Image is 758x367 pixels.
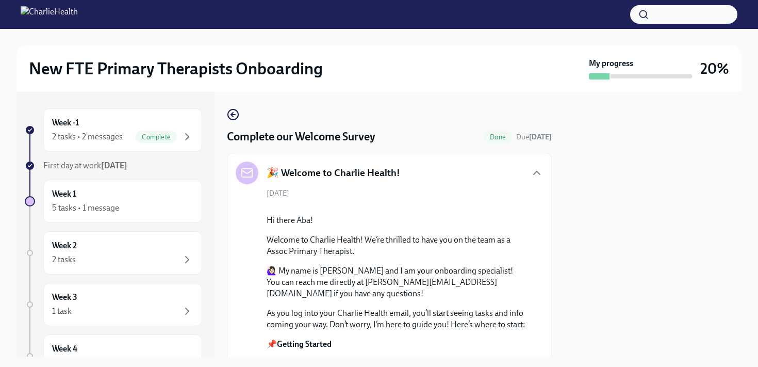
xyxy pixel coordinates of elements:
div: 5 tasks • 1 message [52,202,119,214]
h6: Week -1 [52,117,79,129]
p: Hi there Aba! [267,215,526,226]
strong: [DATE] [529,133,552,141]
h6: Week 2 [52,240,77,251]
h6: Week 4 [52,343,77,355]
span: Due [516,133,552,141]
h3: 20% [700,59,729,78]
h5: 🎉 Welcome to Charlie Health! [267,166,400,180]
a: First day at work[DATE] [25,160,202,171]
p: As you log into your Charlie Health email, you’ll start seeing tasks and info coming your way. Do... [267,308,526,330]
a: Week 31 task [25,283,202,326]
span: September 4th, 2025 09:00 [516,132,552,142]
h2: New FTE Primary Therapists Onboarding [29,58,323,79]
span: Complete [136,133,177,141]
span: [DATE] [267,188,289,198]
a: Week 15 tasks • 1 message [25,180,202,223]
img: CharlieHealth [21,6,78,23]
h4: Complete our Welcome Survey [227,129,375,145]
p: 🙋🏻‍♀️ My name is [PERSON_NAME] and I am your onboarding specialist! You can reach me directly at ... [267,265,526,299]
p: 📌 [267,339,526,350]
a: Week 22 tasks [25,231,202,275]
div: 2 tasks • 2 messages [52,131,123,142]
span: First day at work [43,161,127,170]
a: Week -12 tasks • 2 messagesComplete [25,108,202,152]
h6: Week 1 [52,188,76,200]
span: Done [484,133,512,141]
div: 2 tasks [52,254,76,265]
strong: [DATE] [101,161,127,170]
strong: My progress [589,58,633,69]
h6: Week 3 [52,292,77,303]
p: Welcome to Charlie Health! We’re thrilled to have you on the team as a Assoc Primary Therapist. [267,234,526,257]
strong: Getting Started [277,339,332,349]
div: 1 task [52,306,72,317]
